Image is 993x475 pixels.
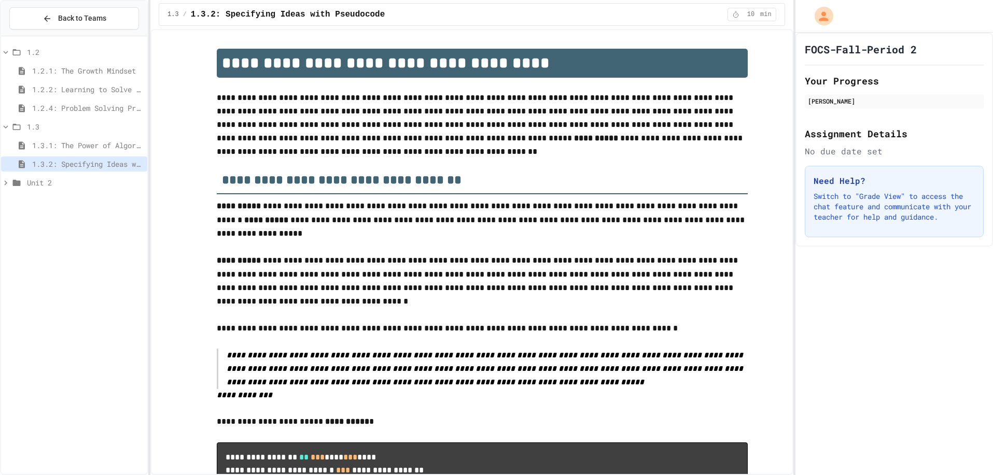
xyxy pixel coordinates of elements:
[907,388,983,433] iframe: chat widget
[32,84,143,95] span: 1.2.2: Learning to Solve Hard Problems
[32,140,143,151] span: 1.3.1: The Power of Algorithms
[805,145,984,157] div: No due date set
[805,74,984,88] h2: Your Progress
[814,175,975,187] h3: Need Help?
[27,121,143,132] span: 1.3
[32,65,143,76] span: 1.2.1: The Growth Mindset
[167,10,179,19] span: 1.3
[805,126,984,141] h2: Assignment Details
[949,434,983,465] iframe: chat widget
[9,7,139,30] button: Back to Teams
[808,96,981,106] div: [PERSON_NAME]
[760,10,772,19] span: min
[32,159,143,169] span: 1.3.2: Specifying Ideas with Pseudocode
[27,47,143,57] span: 1.2
[191,8,385,21] span: 1.3.2: Specifying Ideas with Pseudocode
[183,10,187,19] span: /
[743,10,759,19] span: 10
[58,13,106,24] span: Back to Teams
[805,42,917,56] h1: FOCS-Fall-Period 2
[814,191,975,222] p: Switch to "Grade View" to access the chat feature and communicate with your teacher for help and ...
[32,103,143,113] span: 1.2.4: Problem Solving Practice
[804,4,836,28] div: My Account
[27,177,143,188] span: Unit 2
